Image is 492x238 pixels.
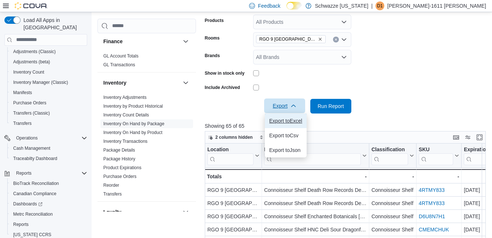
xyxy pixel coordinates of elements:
span: Purchase Orders [10,98,87,107]
span: Dashboards [13,201,42,207]
a: Transfers [103,191,122,196]
button: Purchase Orders [7,98,90,108]
div: Classification [371,146,408,165]
button: Inventory [181,78,190,87]
span: [US_STATE] CCRS [13,232,51,238]
a: Dashboards [7,199,90,209]
span: GL Account Totals [103,53,138,59]
button: Operations [13,134,41,142]
span: Product Expirations [103,164,141,170]
button: Export toExcel [265,114,307,128]
button: Keyboard shortcuts [452,133,460,142]
span: RGO 9 [GEOGRAPHIC_DATA] - RGO 9 Quarantine [259,36,317,43]
button: Finance [181,37,190,45]
button: Remove RGO 9 Las Vegas - RGO 9 Quarantine from selection in this group [318,37,322,41]
div: Location [207,146,254,153]
span: Transfers [10,119,87,128]
a: CMEMCHUK [419,227,449,233]
div: RGO 9 [GEOGRAPHIC_DATA] [207,186,259,194]
label: Brands [205,53,220,59]
span: Cash Management [10,144,87,153]
label: Include Archived [205,85,240,90]
button: Enter fullscreen [475,133,484,142]
span: Inventory Transactions [103,138,148,144]
span: BioTrack Reconciliation [10,179,87,188]
button: Open list of options [341,54,347,60]
div: SKU URL [419,146,453,165]
label: Show in stock only [205,70,245,76]
a: Reports [10,220,32,229]
button: Product [264,146,367,165]
div: - [419,172,459,181]
input: Dark Mode [286,2,302,10]
button: Open list of options [341,19,347,25]
button: Traceabilty Dashboard [7,153,90,164]
span: Canadian Compliance [10,189,87,198]
span: Canadian Compliance [13,191,56,197]
button: Inventory [103,79,180,86]
a: Inventory by Product Historical [103,103,163,108]
span: Run Report [318,103,344,110]
div: - [371,172,414,181]
div: Connoisseur Shelf [371,212,414,221]
span: Reports [13,169,87,178]
p: | [371,1,373,10]
div: RGO 9 [GEOGRAPHIC_DATA] [207,225,259,234]
a: Transfers (Classic) [10,109,53,118]
button: Sort fields [256,133,289,142]
div: David-1611 Rivera [376,1,384,10]
div: Connoisseur Shelf HNC Deli Sour Dragonfruit (H) per 1g [264,225,367,234]
button: Metrc Reconciliation [7,209,90,219]
span: Transfers [13,120,32,126]
span: Metrc Reconciliation [13,211,53,217]
span: Load All Apps in [GEOGRAPHIC_DATA] [21,16,87,31]
a: Package History [103,156,135,161]
div: Totals [207,172,259,181]
span: Package History [103,156,135,161]
a: Package Details [103,147,135,152]
p: [PERSON_NAME]-1611 [PERSON_NAME] [387,1,486,10]
div: SKU [419,146,453,153]
button: Location [207,146,259,165]
span: BioTrack Reconciliation [13,181,59,186]
a: Inventory Transactions [103,138,148,144]
div: Expiration Date [464,146,490,153]
span: Reorder [103,182,119,188]
button: Open list of options [341,37,347,42]
span: Manifests [10,88,87,97]
div: - [264,172,367,181]
span: GL Transactions [103,62,135,67]
span: Export to Csv [269,133,302,138]
a: Purchase Orders [10,98,49,107]
button: Inventory Manager (Classic) [7,77,90,88]
span: Inventory On Hand by Product [103,129,162,135]
span: Inventory Count [13,69,44,75]
button: Reports [1,168,90,178]
button: Manifests [7,88,90,98]
span: Inventory Count [10,68,87,77]
span: Inventory Count Details [103,112,149,118]
span: Inventory Adjustments [103,94,147,100]
a: Adjustments (Classic) [10,47,59,56]
span: Metrc Reconciliation [10,210,87,219]
button: Inventory Count [7,67,90,77]
button: Export [264,98,305,113]
span: Traceabilty Dashboard [10,154,87,163]
button: Transfers [7,118,90,129]
span: Reports [13,222,29,227]
span: Export [269,98,301,113]
button: Export toCsv [265,128,307,143]
span: 2 columns hidden [215,134,253,140]
button: Classification [371,146,414,165]
div: Inventory [97,93,196,201]
a: Metrc Reconciliation [10,210,56,219]
span: Inventory Manager (Classic) [10,78,87,87]
span: Transfers (Classic) [13,110,50,116]
label: Products [205,18,224,23]
button: Finance [103,37,180,45]
span: Transfers (Classic) [10,109,87,118]
span: Dashboards [10,200,87,208]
